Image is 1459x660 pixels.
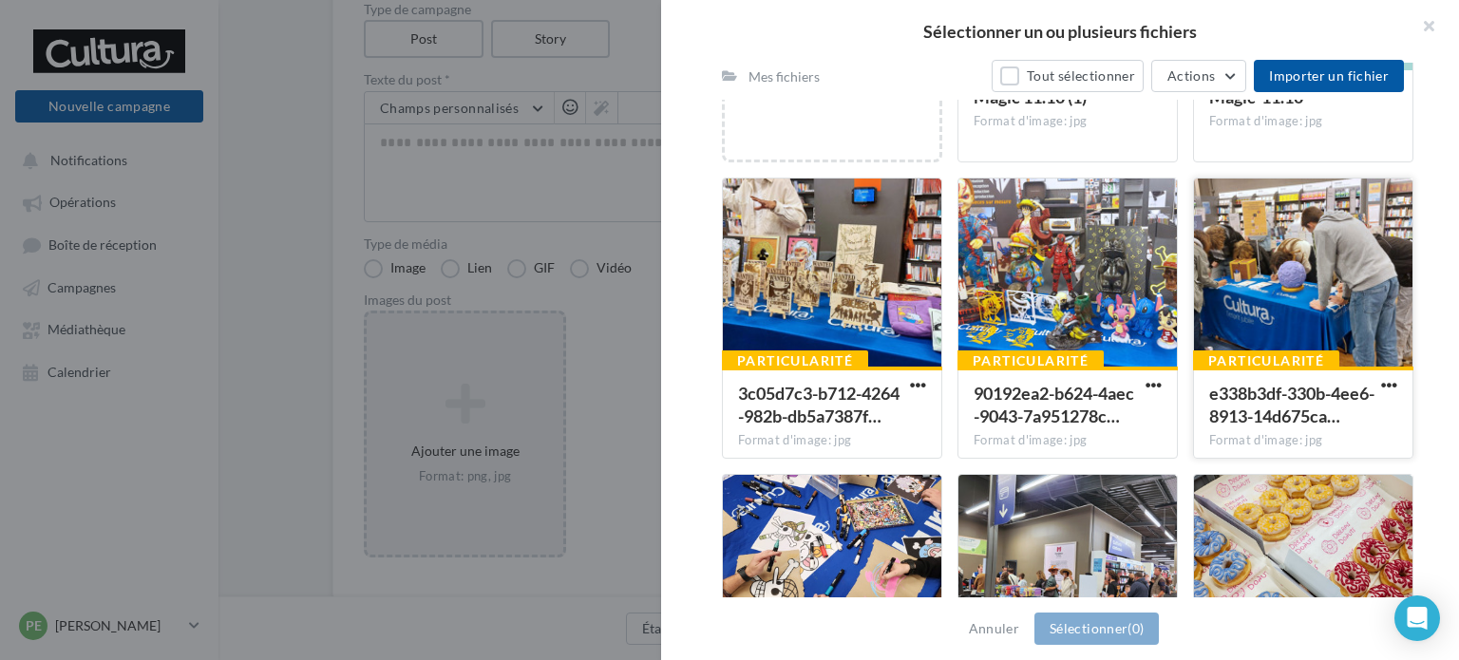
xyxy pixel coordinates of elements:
[1209,383,1374,426] span: e338b3df-330b-4ee6-8913-14d675ca4d15
[992,60,1144,92] button: Tout sélectionner
[738,383,900,426] span: 3c05d7c3-b712-4264-982b-db5a7387fa53
[961,617,1027,640] button: Annuler
[1127,620,1144,636] span: (0)
[1254,60,1404,92] button: Importer un fichier
[1269,67,1389,84] span: Importer un fichier
[1034,613,1159,645] button: Sélectionner(0)
[957,350,1104,371] div: Particularité
[748,67,820,86] div: Mes fichiers
[974,383,1134,426] span: 90192ea2-b624-4aec-9043-7a951278cc70
[1209,113,1397,130] div: Format d'image: jpg
[1394,595,1440,641] div: Open Intercom Messenger
[722,350,868,371] div: Particularité
[974,113,1162,130] div: Format d'image: jpg
[1193,350,1339,371] div: Particularité
[1151,60,1246,92] button: Actions
[1167,67,1215,84] span: Actions
[738,432,926,449] div: Format d'image: jpg
[1209,432,1397,449] div: Format d'image: jpg
[692,23,1429,40] h2: Sélectionner un ou plusieurs fichiers
[974,432,1162,449] div: Format d'image: jpg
